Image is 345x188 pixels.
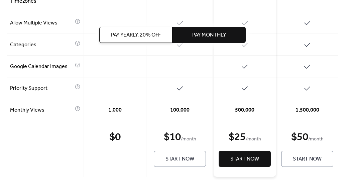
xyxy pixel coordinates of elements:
span: Pay Yearly, 20% off [111,31,161,39]
span: 1,500,000 [296,106,319,114]
span: 100,000 [170,106,190,114]
button: Pay Yearly, 20% off [99,27,172,43]
button: Start Now [219,151,271,167]
span: / month [181,135,196,143]
span: Start Now [293,155,322,163]
button: Start Now [154,151,206,167]
span: Start Now [230,155,259,163]
div: $ 50 [291,131,308,144]
span: Google Calendar Images [10,63,73,71]
div: $ 0 [109,131,121,144]
span: Categories [10,41,73,49]
span: Allow Multiple Views [10,19,73,27]
button: Pay Monthly [172,27,246,43]
span: Monthly Views [10,106,73,114]
span: Pay Monthly [192,31,226,39]
div: $ 25 [229,131,246,144]
span: 1,000 [108,106,122,114]
button: Start Now [281,151,333,167]
span: / month [308,135,324,143]
span: Start Now [165,155,194,163]
span: Priority Support [10,84,73,92]
div: $ 10 [164,131,181,144]
span: / month [246,135,261,143]
span: 500,000 [235,106,254,114]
